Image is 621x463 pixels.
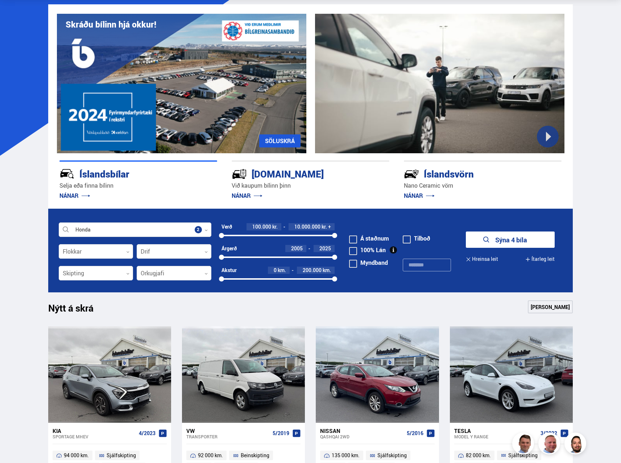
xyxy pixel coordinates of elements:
div: Sportage MHEV [53,434,136,439]
span: kr. [272,224,278,230]
p: Nano Ceramic vörn [404,182,562,190]
h1: Nýtt á skrá [48,303,106,318]
span: 2025 [319,245,331,252]
span: 82 000 km. [466,451,491,460]
a: [PERSON_NAME] [528,300,573,313]
span: 200.000 [303,267,322,274]
div: Model Y RANGE [454,434,538,439]
button: Hreinsa leit [466,251,498,267]
span: Beinskipting [241,451,269,460]
button: Ítarleg leit [525,251,555,267]
span: Sjálfskipting [107,451,136,460]
p: Selja eða finna bílinn [59,182,217,190]
div: Kia [53,427,136,434]
a: NÁNAR [59,192,90,200]
label: Tilboð [403,235,430,241]
span: 100.000 [252,223,271,230]
span: 5/2016 [407,430,423,436]
div: Íslandsvörn [404,167,536,180]
div: Qashqai 2WD [320,434,403,439]
span: 2005 [291,245,303,252]
p: Við kaupum bílinn þinn [232,182,389,190]
label: Á staðnum [349,235,389,241]
div: Tesla [454,427,538,434]
span: 92 000 km. [198,451,223,460]
div: Íslandsbílar [59,167,191,180]
img: eKx6w-_Home_640_.png [57,14,306,153]
a: NÁNAR [232,192,262,200]
span: Sjálfskipting [377,451,407,460]
span: 10.000.000 [294,223,320,230]
img: JRvxyua_JYH6wB4c.svg [59,166,75,182]
span: 4/2023 [139,430,156,436]
label: 100% Lán [349,247,386,253]
span: Sjálfskipting [508,451,538,460]
img: -Svtn6bYgwAsiwNX.svg [404,166,419,182]
img: siFngHWaQ9KaOqBr.png [539,434,561,455]
span: km. [323,267,331,273]
a: SÖLUSKRÁ [259,134,301,147]
h1: Skráðu bílinn hjá okkur! [66,20,156,29]
img: FbJEzSuNWCJXmdc-.webp [513,434,535,455]
button: Open LiveChat chat widget [6,3,28,25]
img: tr5P-W3DuiFaO7aO.svg [232,166,247,182]
span: 94 000 km. [64,451,89,460]
div: [DOMAIN_NAME] [232,167,364,180]
button: Sýna 4 bíla [466,231,555,248]
div: Akstur [222,267,237,273]
div: Verð [222,224,232,230]
div: VW [186,427,270,434]
span: 3/2022 [541,430,557,436]
span: 0 [274,267,277,274]
span: km. [278,267,286,273]
span: kr. [322,224,327,230]
div: Árgerð [222,246,237,251]
span: 135 000 km. [332,451,360,460]
a: NÁNAR [404,192,435,200]
div: Nissan [320,427,403,434]
div: Transporter [186,434,270,439]
span: 5/2019 [273,430,289,436]
label: Myndband [349,260,388,266]
span: + [328,224,331,230]
img: nhp88E3Fdnt1Opn2.png [566,434,587,455]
